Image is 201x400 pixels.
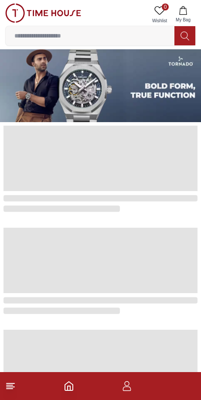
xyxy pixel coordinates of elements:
[172,17,194,23] span: My Bag
[64,381,74,391] a: Home
[149,3,170,26] a: 0Wishlist
[149,17,170,24] span: Wishlist
[162,3,169,10] span: 0
[170,3,196,26] button: My Bag
[5,3,81,23] img: ...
